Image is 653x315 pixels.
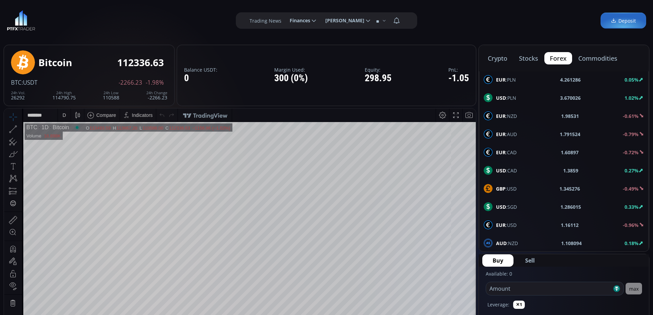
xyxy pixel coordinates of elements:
[487,301,509,308] label: Leverage:
[77,276,83,281] div: 1d
[135,17,138,22] div: L
[45,276,51,281] div: 3m
[92,4,112,9] div: Compare
[560,94,581,101] b: 3.670026
[563,167,578,174] b: 1.3859
[560,76,581,83] b: 4.261286
[496,76,506,83] b: EUR
[448,73,469,84] div: -1.05
[274,73,308,84] div: 300 (0%)
[611,17,636,24] span: Deposit
[391,272,429,285] button: 19:09:08 (UTC)
[496,240,518,247] span: :NZD
[625,167,639,174] b: 0.27%
[623,131,639,137] b: -0.79%
[128,4,149,9] div: Indicators
[496,76,516,83] span: :PLN
[146,91,167,95] div: 24h Change
[482,254,513,267] button: Buy
[44,16,65,22] div: Bitcoin
[22,78,37,86] span: :USDT
[496,131,517,138] span: :AUD
[11,91,25,95] div: 24h Vol.
[250,17,281,24] label: Trading News
[515,254,545,267] button: Sell
[56,276,62,281] div: 1m
[52,91,76,95] div: 24h High
[496,203,517,210] span: :SGD
[496,131,506,137] b: EUR
[40,25,56,30] div: 16.898K
[496,167,506,174] b: USD
[103,91,119,95] div: 24h Low
[6,92,12,98] div: 
[601,13,646,29] a: Deposit
[38,57,72,68] div: Bitcoin
[92,272,103,285] div: Go to
[52,91,76,100] div: 114790.75
[447,276,454,281] div: log
[496,112,517,120] span: :NZD
[459,276,468,281] div: auto
[68,276,73,281] div: 5d
[86,17,107,22] div: 113493.59
[365,67,391,72] label: Equity:
[33,16,44,22] div: 1D
[496,222,506,228] b: EUR
[544,52,572,64] button: forex
[82,17,85,22] div: O
[119,80,142,86] span: -2266.23
[146,80,164,86] span: -1.98%
[623,113,639,119] b: -0.61%
[321,14,364,27] span: [PERSON_NAME]
[435,272,445,285] div: Toggle Percentage
[623,185,639,192] b: -0.49%
[112,17,133,22] div: 113667.28
[496,204,506,210] b: USD
[513,301,525,309] button: ✕1
[560,131,580,138] b: 1.791524
[109,17,112,22] div: H
[448,67,469,72] label: PnL:
[11,91,25,100] div: 26292
[274,67,308,72] label: Margin Used:
[70,16,76,22] div: Market open
[165,17,186,22] div: 112336.63
[496,240,507,246] b: AUD
[486,270,512,277] label: Available: 0
[7,10,35,31] img: LOGO
[561,221,579,229] b: 1.16112
[365,73,391,84] div: 298.95
[184,73,217,84] div: 0
[25,276,30,281] div: 5y
[188,17,226,22] div: −1156.96 (−1.02%)
[394,276,426,281] span: 19:09:08 (UTC)
[625,95,639,101] b: 1.02%
[496,149,517,156] span: :CAD
[559,185,580,192] b: 1.345276
[625,204,639,210] b: 0.33%
[561,112,579,120] b: 1.98531
[625,76,639,83] b: 0.05%
[22,25,37,30] div: Volume
[625,240,639,246] b: 0.18%
[456,272,470,285] div: Toggle Auto Scale
[103,91,119,100] div: 110588
[496,185,517,192] span: :USD
[11,78,22,86] span: BTC
[496,185,506,192] b: GBP
[138,17,159,22] div: 110588.00
[496,94,516,101] span: :PLN
[573,52,623,64] button: commodities
[58,4,62,9] div: D
[496,167,517,174] span: :CAD
[161,17,165,22] div: C
[16,256,19,265] div: Hide Drawings Toolbar
[561,240,582,247] b: 1.108094
[35,276,40,281] div: 1y
[496,95,506,101] b: USD
[117,57,164,68] div: 112336.63
[146,91,167,100] div: -2266.23
[482,52,513,64] button: crypto
[525,256,535,265] span: Sell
